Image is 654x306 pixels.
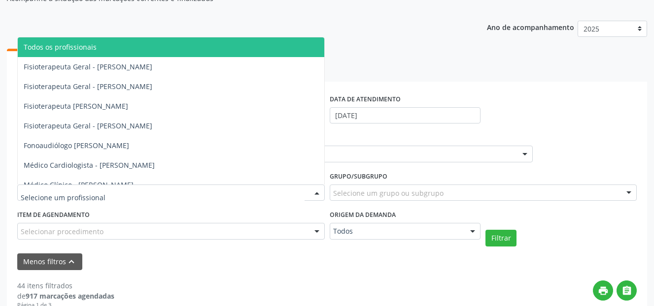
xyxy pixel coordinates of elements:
i:  [621,285,632,296]
div: 44 itens filtrados [17,280,114,291]
span: Centro de Reabilitacao [229,149,513,159]
div: de [17,291,114,301]
span: Todos os profissionais [24,42,97,52]
button: print [593,280,613,301]
label: DATA DE ATENDIMENTO [330,92,401,107]
p: Ano de acompanhamento [487,21,574,33]
label: Origem da demanda [330,208,396,223]
i: keyboard_arrow_up [66,256,77,267]
label: Item de agendamento [17,208,90,223]
button: Filtrar [485,230,516,246]
span: Todos [333,226,461,236]
button: Menos filtroskeyboard_arrow_up [17,253,82,271]
span: Fisioterapeuta [PERSON_NAME] [24,101,128,111]
span: Fisioterapeuta Geral - [PERSON_NAME] [24,121,152,130]
span: Fisioterapeuta Geral - [PERSON_NAME] [24,62,152,71]
strong: 917 marcações agendadas [26,291,114,301]
span: Selecione um grupo ou subgrupo [333,188,444,198]
span: Médico Cardiologista - [PERSON_NAME] [24,160,155,170]
i: print [598,285,609,296]
button:  [617,280,637,301]
span: Fonoaudiólogo [PERSON_NAME] [24,141,129,150]
span: Selecionar procedimento [21,226,103,237]
input: Selecione um profissional [21,188,305,208]
label: Grupo/Subgrupo [330,169,387,184]
span: Fisioterapeuta Geral - [PERSON_NAME] [24,82,152,91]
input: Selecione um intervalo [330,107,481,124]
span: Médico Clínico - [PERSON_NAME] [24,180,134,189]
